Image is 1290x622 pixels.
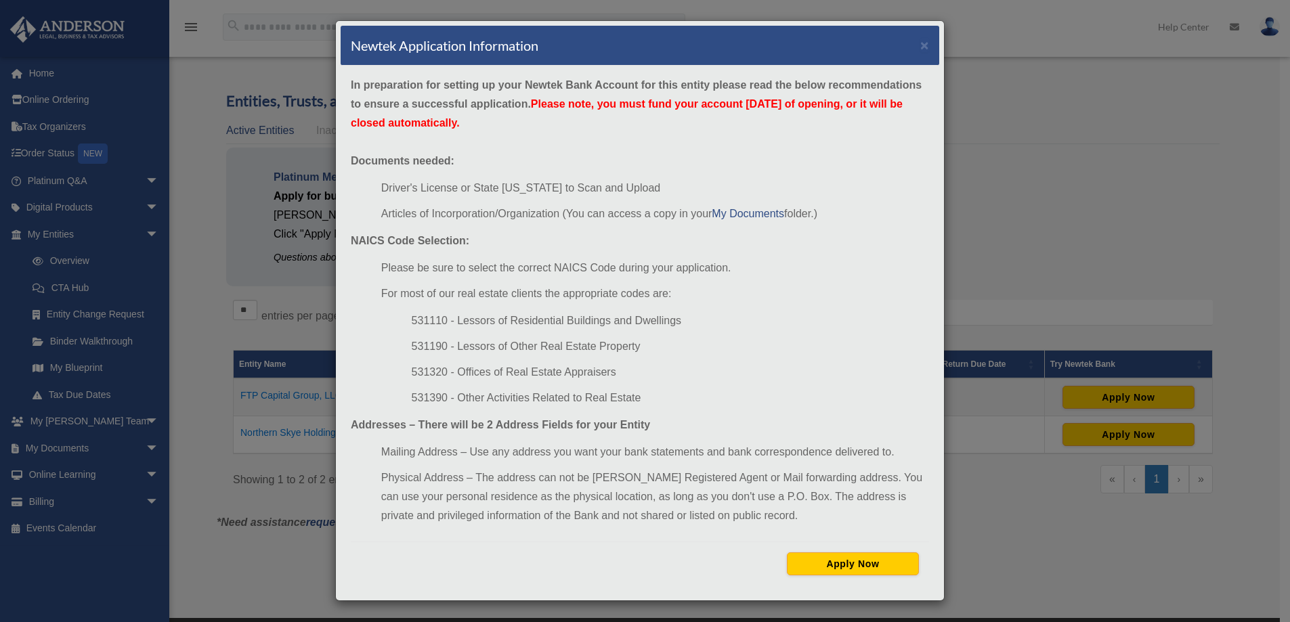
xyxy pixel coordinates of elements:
li: Physical Address – The address can not be [PERSON_NAME] Registered Agent or Mail forwarding addre... [381,468,929,525]
a: My Documents [712,208,784,219]
li: Please be sure to select the correct NAICS Code during your application. [381,259,929,277]
li: 531320 - Offices of Real Estate Appraisers [412,363,929,382]
li: 531110 - Lessors of Residential Buildings and Dwellings [412,311,929,330]
h4: Newtek Application Information [351,36,538,55]
strong: In preparation for setting up your Newtek Bank Account for this entity please read the below reco... [351,79,922,129]
span: Please note, you must fund your account [DATE] of opening, or it will be closed automatically. [351,98,903,129]
li: Driver's License or State [US_STATE] to Scan and Upload [381,179,929,198]
li: For most of our real estate clients the appropriate codes are: [381,284,929,303]
li: 531390 - Other Activities Related to Real Estate [412,388,929,407]
li: 531190 - Lessors of Other Real Estate Property [412,337,929,356]
li: Mailing Address – Use any address you want your bank statements and bank correspondence delivered... [381,443,929,462]
button: × [920,38,929,52]
strong: Addresses – There will be 2 Address Fields for your Entity [351,419,650,430]
button: Apply Now [787,552,919,575]
li: Articles of Incorporation/Organization (You can access a copy in your folder.) [381,204,929,223]
strong: Documents needed: [351,155,454,166]
strong: NAICS Code Selection: [351,235,469,246]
